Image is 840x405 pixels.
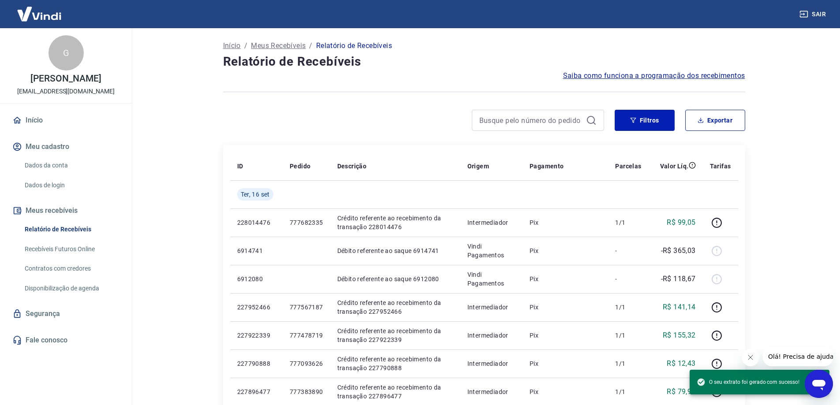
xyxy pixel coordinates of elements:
[337,327,453,344] p: Crédito referente ao recebimento da transação 227922339
[467,218,515,227] p: Intermediador
[290,359,323,368] p: 777093626
[661,245,696,256] p: -R$ 365,03
[290,218,323,227] p: 777682335
[530,359,601,368] p: Pix
[237,218,276,227] p: 228014476
[237,162,243,171] p: ID
[17,87,115,96] p: [EMAIL_ADDRESS][DOMAIN_NAME]
[309,41,312,51] p: /
[798,6,829,22] button: Sair
[237,387,276,396] p: 227896477
[11,331,121,350] a: Fale conosco
[337,298,453,316] p: Crédito referente ao recebimento da transação 227952466
[697,378,799,386] span: O seu extrato foi gerado com sucesso!
[479,114,582,127] input: Busque pelo número do pedido
[530,303,601,312] p: Pix
[237,275,276,283] p: 6912080
[337,275,453,283] p: Débito referente ao saque 6912080
[530,331,601,340] p: Pix
[615,246,641,255] p: -
[530,275,601,283] p: Pix
[615,303,641,312] p: 1/1
[223,53,745,71] h4: Relatório de Recebíveis
[290,162,310,171] p: Pedido
[667,217,695,228] p: R$ 99,05
[667,358,695,369] p: R$ 12,43
[467,387,515,396] p: Intermediador
[49,35,84,71] div: G
[316,41,392,51] p: Relatório de Recebíveis
[615,218,641,227] p: 1/1
[21,240,121,258] a: Recebíveis Futuros Online
[237,303,276,312] p: 227952466
[11,111,121,130] a: Início
[615,331,641,340] p: 1/1
[661,274,696,284] p: -R$ 118,67
[11,0,68,27] img: Vindi
[615,275,641,283] p: -
[337,214,453,231] p: Crédito referente ao recebimento da transação 228014476
[290,387,323,396] p: 777383890
[615,162,641,171] p: Parcelas
[663,330,696,341] p: R$ 155,32
[663,302,696,312] p: R$ 141,14
[237,359,276,368] p: 227790888
[21,260,121,278] a: Contratos com credores
[467,359,515,368] p: Intermediador
[530,387,601,396] p: Pix
[467,270,515,288] p: Vindi Pagamentos
[223,41,241,51] a: Início
[30,74,101,83] p: [PERSON_NAME]
[337,383,453,401] p: Crédito referente ao recebimento da transação 227896477
[241,190,270,199] span: Ter, 16 set
[563,71,745,81] a: Saiba como funciona a programação dos recebimentos
[615,359,641,368] p: 1/1
[530,246,601,255] p: Pix
[21,279,121,297] a: Disponibilização de agenda
[805,370,833,398] iframe: Botão para abrir a janela de mensagens
[251,41,306,51] a: Meus Recebíveis
[763,347,833,366] iframe: Mensagem da empresa
[337,162,367,171] p: Descrição
[660,162,689,171] p: Valor Líq.
[5,6,74,13] span: Olá! Precisa de ajuda?
[467,162,489,171] p: Origem
[615,110,675,131] button: Filtros
[615,387,641,396] p: 1/1
[530,162,564,171] p: Pagamento
[290,331,323,340] p: 777478719
[467,242,515,260] p: Vindi Pagamentos
[467,331,515,340] p: Intermediador
[21,220,121,238] a: Relatório de Recebíveis
[290,303,323,312] p: 777567187
[11,137,121,156] button: Meu cadastro
[11,201,121,220] button: Meus recebíveis
[530,218,601,227] p: Pix
[337,355,453,372] p: Crédito referente ao recebimento da transação 227790888
[337,246,453,255] p: Débito referente ao saque 6914741
[11,304,121,323] a: Segurança
[667,386,695,397] p: R$ 79,95
[467,303,515,312] p: Intermediador
[685,110,745,131] button: Exportar
[21,156,121,175] a: Dados da conta
[21,176,121,194] a: Dados de login
[237,331,276,340] p: 227922339
[244,41,247,51] p: /
[710,162,731,171] p: Tarifas
[742,349,759,366] iframe: Fechar mensagem
[237,246,276,255] p: 6914741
